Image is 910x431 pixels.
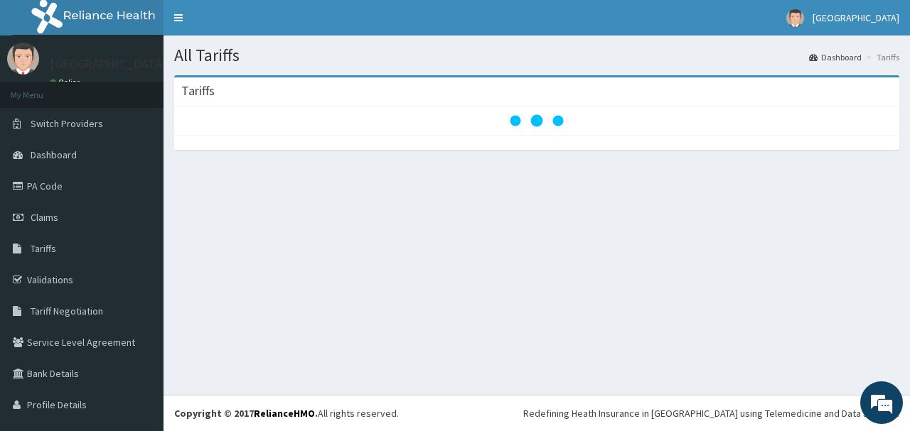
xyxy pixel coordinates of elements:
div: Redefining Heath Insurance in [GEOGRAPHIC_DATA] using Telemedicine and Data Science! [523,406,899,420]
span: Claims [31,211,58,224]
img: User Image [786,9,804,27]
svg: audio-loading [508,92,565,149]
h3: Tariffs [181,84,215,97]
img: User Image [7,43,39,75]
strong: Copyright © 2017 . [174,407,318,420]
span: Dashboard [31,148,77,161]
span: Switch Providers [31,117,103,130]
span: Tariff Negotiation [31,305,103,317]
a: RelianceHMO [254,407,315,420]
span: Tariffs [31,242,56,255]
li: Tariffs [863,51,899,63]
a: Online [50,77,84,87]
footer: All rights reserved. [164,395,910,431]
p: [GEOGRAPHIC_DATA] [50,58,167,70]
h1: All Tariffs [174,46,899,65]
span: [GEOGRAPHIC_DATA] [813,11,899,24]
a: Dashboard [809,51,862,63]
